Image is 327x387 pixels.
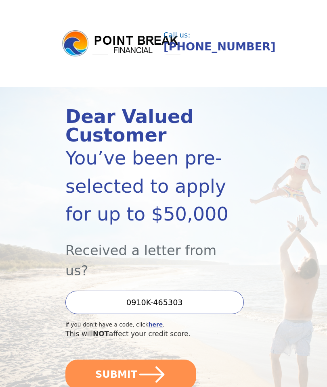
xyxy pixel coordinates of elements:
[93,330,109,338] span: NOT
[149,321,163,328] a: here
[65,329,232,339] div: This will affect your credit score.
[65,144,232,228] div: You’ve been pre-selected to apply for up to $50,000
[65,291,244,314] input: Enter your Offer Code:
[163,32,272,39] div: Call us:
[61,29,182,58] img: logo.png
[163,40,276,53] a: [PHONE_NUMBER]
[65,320,232,329] div: If you don't have a code, click .
[65,228,232,281] div: Received a letter from us?
[65,107,232,144] div: Dear Valued Customer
